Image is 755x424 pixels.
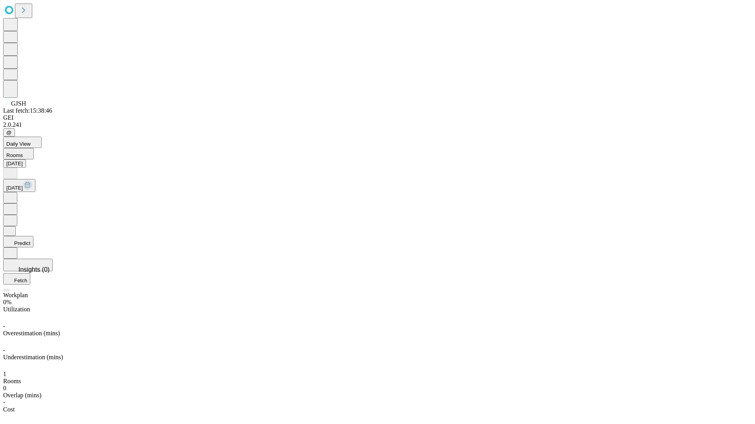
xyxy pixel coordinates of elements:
[3,273,30,285] button: Fetch
[3,306,30,313] span: Utilization
[3,236,33,247] button: Predict
[3,292,28,298] span: Workplan
[3,179,35,192] button: [DATE]
[3,354,63,360] span: Underestimation (mins)
[3,406,15,413] span: Cost
[3,259,53,271] button: Insights (0)
[3,299,11,305] span: 0%
[3,385,6,391] span: 0
[3,137,42,148] button: Daily View
[3,107,52,114] span: Last fetch: 15:38:46
[3,347,5,353] span: -
[6,141,31,147] span: Daily View
[6,130,12,135] span: @
[3,121,752,128] div: 2.0.241
[18,266,50,273] span: Insights (0)
[3,323,5,329] span: -
[11,100,26,107] span: GJSH
[3,378,21,384] span: Rooms
[3,392,41,398] span: Overlap (mins)
[3,330,60,336] span: Overestimation (mins)
[3,148,34,159] button: Rooms
[3,371,6,377] span: 1
[6,152,23,158] span: Rooms
[6,185,23,191] span: [DATE]
[3,159,26,168] button: [DATE]
[3,128,15,137] button: @
[3,114,752,121] div: GEI
[3,399,5,406] span: -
